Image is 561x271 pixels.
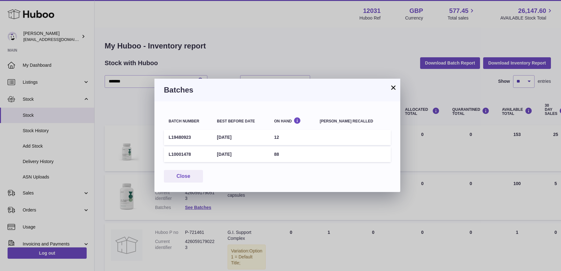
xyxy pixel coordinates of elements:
[390,84,397,91] button: ×
[269,130,315,145] td: 12
[212,147,269,162] td: [DATE]
[320,119,386,123] div: [PERSON_NAME] recalled
[217,119,264,123] div: Best before date
[164,170,203,183] button: Close
[212,130,269,145] td: [DATE]
[164,147,212,162] td: L10001478
[164,85,391,95] h3: Batches
[274,117,310,123] div: On Hand
[169,119,207,123] div: Batch number
[164,130,212,145] td: L19480923
[269,147,315,162] td: 88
